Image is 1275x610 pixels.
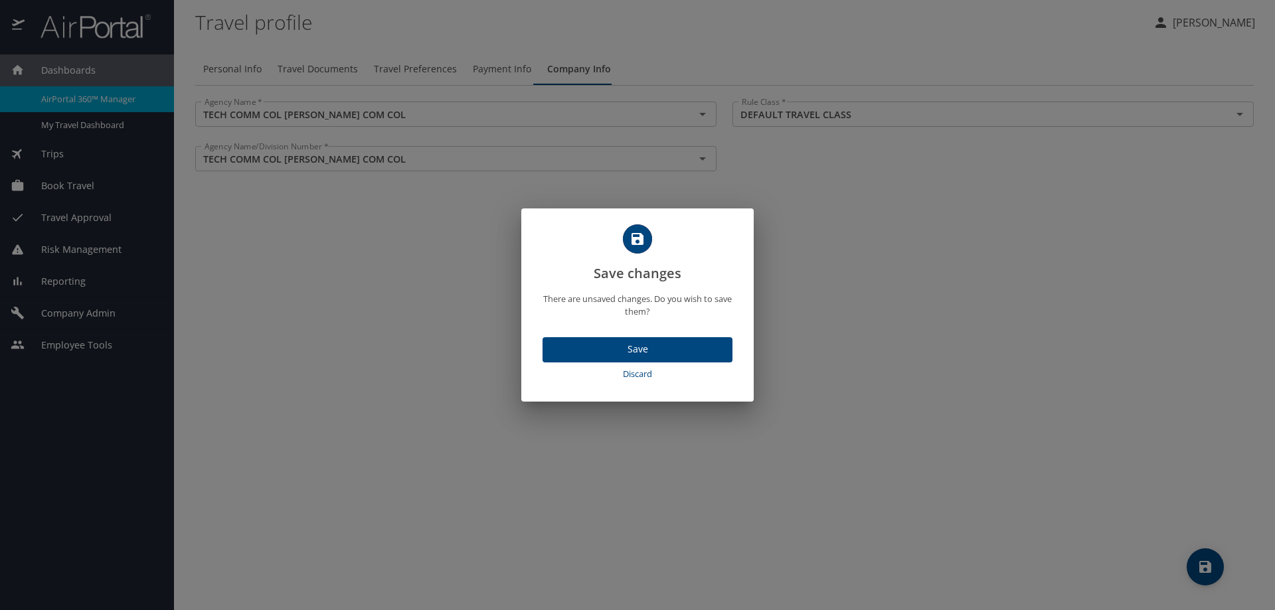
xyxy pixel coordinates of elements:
[553,341,722,358] span: Save
[548,366,727,382] span: Discard
[537,293,738,318] p: There are unsaved changes. Do you wish to save them?
[543,362,732,386] button: Discard
[537,224,738,284] h2: Save changes
[543,337,732,363] button: Save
